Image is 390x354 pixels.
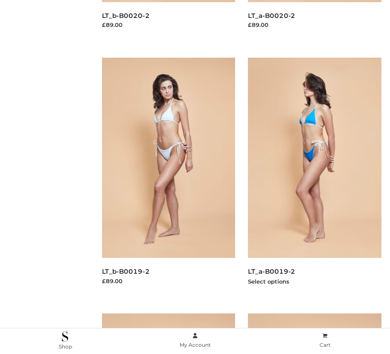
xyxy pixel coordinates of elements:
[248,20,381,29] div: £89.00
[102,277,236,285] div: £89.00
[102,12,150,20] a: LT_b-B0020-2
[248,267,295,275] a: LT_a-B0019-2
[248,12,295,20] a: LT_a-B0020-2
[62,331,68,342] img: .Shop
[102,267,150,275] a: LT_b-B0019-2
[248,278,289,285] a: Select options
[102,20,236,29] div: £89.00
[180,342,211,348] span: My Account
[320,342,331,348] span: Cart
[260,331,390,350] a: Cart
[58,343,72,350] span: .Shop
[130,331,260,350] a: My Account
